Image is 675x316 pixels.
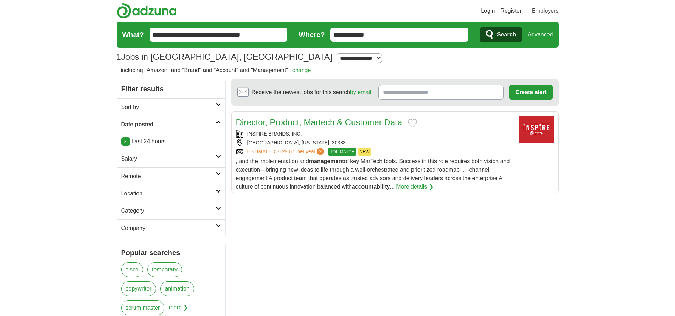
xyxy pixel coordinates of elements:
[121,300,165,315] a: scrum master
[121,137,130,146] a: X
[352,184,390,190] strong: accountability
[247,148,326,156] a: ESTIMATED:$129,671per year?
[147,262,182,277] a: temporary
[160,281,194,296] a: animation
[497,28,516,42] span: Search
[236,117,403,127] a: Director, Product, Martech & Customer Data
[350,89,371,95] a: by email
[252,88,373,97] span: Receive the newest jobs for this search :
[509,85,552,100] button: Create alert
[117,52,332,62] h1: Jobs in [GEOGRAPHIC_DATA], [GEOGRAPHIC_DATA]
[121,172,216,180] h2: Remote
[480,27,522,42] button: Search
[117,185,225,202] a: Location
[122,29,144,40] label: What?
[117,3,177,19] img: Adzuna logo
[528,28,553,42] a: Advanced
[117,116,225,133] a: Date posted
[309,158,344,164] strong: management
[117,79,225,98] h2: Filter results
[121,189,216,198] h2: Location
[121,262,143,277] a: cisco
[292,67,311,73] a: change
[299,29,325,40] label: Where?
[121,247,221,258] h2: Popular searches
[481,7,495,15] a: Login
[519,116,554,143] img: Inspire Brands logo
[117,202,225,219] a: Category
[328,148,356,156] span: TOP MATCH
[121,103,216,111] h2: Sort by
[121,155,216,163] h2: Salary
[358,148,371,156] span: NEW
[236,139,513,146] div: [GEOGRAPHIC_DATA], [US_STATE], 30383
[117,219,225,237] a: Company
[500,7,522,15] a: Register
[532,7,559,15] a: Employers
[121,207,216,215] h2: Category
[117,51,121,63] span: 1
[121,281,156,296] a: copywriter
[117,98,225,116] a: Sort by
[117,150,225,167] a: Salary
[276,149,297,154] span: $129,671
[408,119,417,127] button: Add to favorite jobs
[121,120,216,129] h2: Date posted
[121,224,216,232] h2: Company
[121,66,311,75] h2: including "Amazon" and "Brand" and "Account" and "Management"
[247,131,302,137] a: INSPIRE BRANDS, INC.
[396,183,433,191] a: More details ❯
[317,148,324,155] span: ?
[117,167,225,185] a: Remote
[236,158,510,190] span: , and the implementation and of key MarTech tools. Success in this role requires both vision and ...
[121,137,221,146] p: Last 24 hours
